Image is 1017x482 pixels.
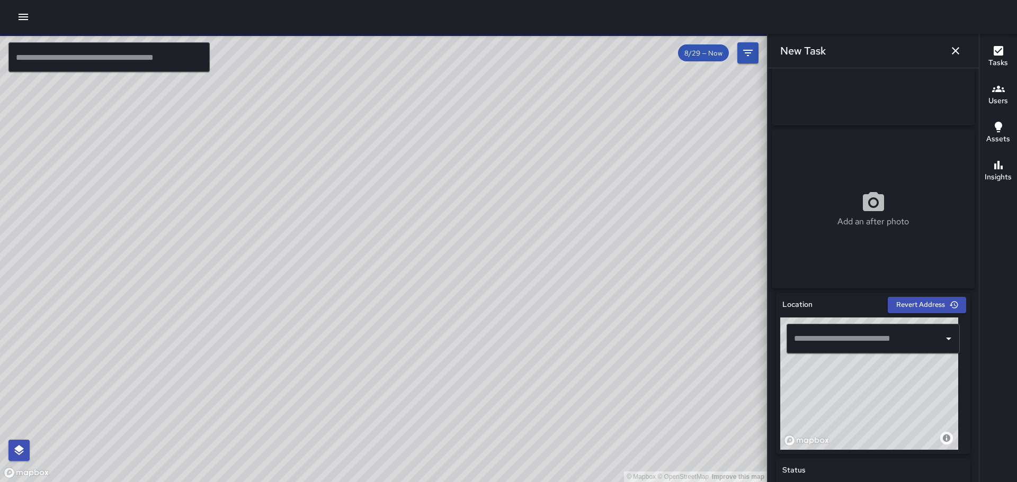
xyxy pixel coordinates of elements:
h6: Assets [986,133,1010,145]
h6: New Task [780,42,826,59]
p: Add an after photo [837,215,909,228]
button: Open [941,331,956,346]
h6: Status [782,465,806,476]
h6: Insights [985,171,1012,183]
button: Revert Address [888,297,966,313]
button: Users [979,76,1017,114]
button: Insights [979,152,1017,190]
button: Tasks [979,38,1017,76]
button: Filters [737,42,759,63]
h6: Tasks [988,57,1008,69]
button: Assets [979,114,1017,152]
h6: Users [988,95,1008,107]
h6: Location [782,299,813,311]
span: 8/29 — Now [678,49,729,58]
